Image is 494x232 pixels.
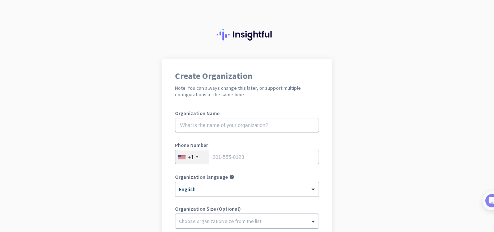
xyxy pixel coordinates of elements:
i: help [229,174,234,180]
label: Phone Number [175,143,319,148]
input: What is the name of your organization? [175,118,319,132]
label: Organization Size (Optional) [175,206,319,211]
div: +1 [188,153,194,161]
input: 201-555-0123 [175,150,319,164]
h2: Note: You can always change this later, or support multiple configurations at the same time [175,85,319,98]
h1: Create Organization [175,72,319,80]
label: Organization language [175,174,228,180]
label: Organization Name [175,111,319,116]
img: Insightful [217,29,277,41]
